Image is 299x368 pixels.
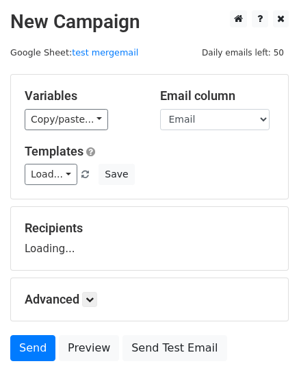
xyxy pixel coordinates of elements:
[25,88,140,103] h5: Variables
[59,335,119,361] a: Preview
[10,335,55,361] a: Send
[197,45,289,60] span: Daily emails left: 50
[25,292,274,307] h5: Advanced
[25,144,83,158] a: Templates
[122,335,226,361] a: Send Test Email
[25,221,274,236] h5: Recipients
[10,10,289,34] h2: New Campaign
[25,221,274,256] div: Loading...
[25,109,108,130] a: Copy/paste...
[25,164,77,185] a: Load...
[197,47,289,58] a: Daily emails left: 50
[72,47,138,58] a: test mergemail
[160,88,275,103] h5: Email column
[10,47,138,58] small: Google Sheet:
[99,164,134,185] button: Save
